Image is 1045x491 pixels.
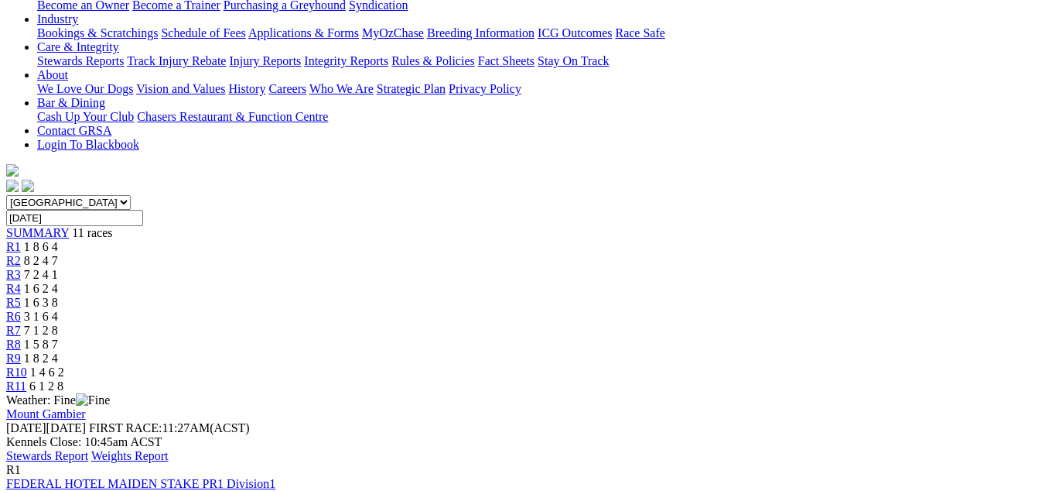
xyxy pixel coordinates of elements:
[377,82,446,95] a: Strategic Plan
[6,393,110,407] span: Weather: Fine
[6,164,19,177] img: logo-grsa-white.png
[24,282,58,295] span: 1 6 2 4
[6,338,21,351] a: R8
[6,268,21,281] a: R3
[76,393,110,407] img: Fine
[29,379,63,393] span: 6 1 2 8
[137,110,328,123] a: Chasers Restaurant & Function Centre
[37,82,1039,96] div: About
[6,254,21,267] a: R2
[6,282,21,295] a: R4
[37,96,105,109] a: Bar & Dining
[449,82,521,95] a: Privacy Policy
[6,296,21,309] a: R5
[37,54,1039,68] div: Care & Integrity
[37,26,1039,40] div: Industry
[6,477,275,490] a: FEDERAL HOTEL MAIDEN STAKE PR1 Division1
[24,338,58,351] span: 1 5 8 7
[538,54,609,67] a: Stay On Track
[37,110,134,123] a: Cash Up Your Club
[268,82,306,95] a: Careers
[391,54,475,67] a: Rules & Policies
[37,110,1039,124] div: Bar & Dining
[24,296,58,309] span: 1 6 3 8
[37,12,78,26] a: Industry
[6,407,86,421] a: Mount Gambier
[6,463,21,476] span: R1
[6,180,19,192] img: facebook.svg
[22,180,34,192] img: twitter.svg
[72,226,112,239] span: 11 races
[615,26,664,39] a: Race Safe
[89,421,250,434] span: 11:27AM(ACST)
[229,54,301,67] a: Injury Reports
[37,124,111,137] a: Contact GRSA
[6,240,21,253] a: R1
[161,26,245,39] a: Schedule of Fees
[6,324,21,337] a: R7
[24,268,58,281] span: 7 2 4 1
[6,421,86,434] span: [DATE]
[427,26,534,39] a: Breeding Information
[37,68,68,81] a: About
[304,54,388,67] a: Integrity Reports
[24,324,58,337] span: 7 1 2 8
[478,54,534,67] a: Fact Sheets
[309,82,374,95] a: Who We Are
[6,379,26,393] a: R11
[6,226,69,239] a: SUMMARY
[91,449,169,462] a: Weights Report
[24,240,58,253] span: 1 8 6 4
[37,138,139,151] a: Login To Blackbook
[37,54,124,67] a: Stewards Reports
[6,310,21,323] a: R6
[37,40,119,53] a: Care & Integrity
[24,352,58,365] span: 1 8 2 4
[37,82,133,95] a: We Love Our Dogs
[362,26,424,39] a: MyOzChase
[6,352,21,365] a: R9
[24,310,58,323] span: 3 1 6 4
[37,26,158,39] a: Bookings & Scratchings
[6,449,88,462] a: Stewards Report
[248,26,359,39] a: Applications & Forms
[6,366,27,379] a: R10
[6,435,1039,449] div: Kennels Close: 10:45am ACST
[136,82,225,95] a: Vision and Values
[6,210,143,226] input: Select date
[127,54,226,67] a: Track Injury Rebate
[228,82,265,95] a: History
[538,26,612,39] a: ICG Outcomes
[30,366,64,379] span: 1 4 6 2
[89,421,162,434] span: FIRST RACE:
[6,421,46,434] span: [DATE]
[24,254,58,267] span: 8 2 4 7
